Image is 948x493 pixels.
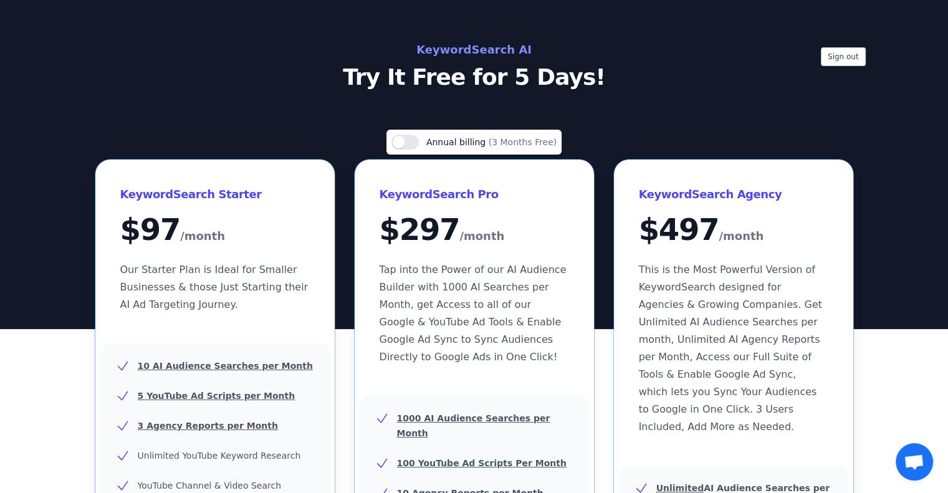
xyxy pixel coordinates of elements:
[639,264,822,433] span: This is the Most Powerful Version of KeywordSearch designed for Agencies & Growing Companies. Get...
[138,361,313,371] u: 10 AI Audience Searches per Month
[120,214,310,246] div: $ 97
[489,137,557,147] span: (3 Months Free)
[138,421,278,431] u: 3 Agency Reports per Month
[896,443,933,481] div: Open chat
[195,40,754,60] h2: KeywordSearch AI
[397,413,550,438] u: 1000 AI Audience Searches per Month
[138,391,295,401] u: 5 YouTube Ad Scripts per Month
[380,214,569,246] div: $ 297
[120,264,309,310] span: Our Starter Plan is Ideal for Smaller Businesses & those Just Starting their AI Ad Targeting Jour...
[138,451,301,461] span: Unlimited YouTube Keyword Research
[380,184,569,204] h3: KeywordSearch Pro
[138,481,281,491] span: YouTube Channel & Video Search
[195,65,754,90] p: Try It Free for 5 Days!
[459,226,504,246] span: /month
[639,184,828,204] h3: KeywordSearch Agency
[821,47,866,66] button: Sign out
[426,137,489,147] span: Annual billing
[120,184,310,204] h3: KeywordSearch Starter
[656,483,704,493] u: Unlimited
[719,226,764,246] span: /month
[397,458,567,468] u: 100 YouTube Ad Scripts Per Month
[639,214,828,246] div: $ 497
[180,226,225,246] span: /month
[380,264,567,363] span: Tap into the Power of our AI Audience Builder with 1000 AI Searches per Month, get Access to all ...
